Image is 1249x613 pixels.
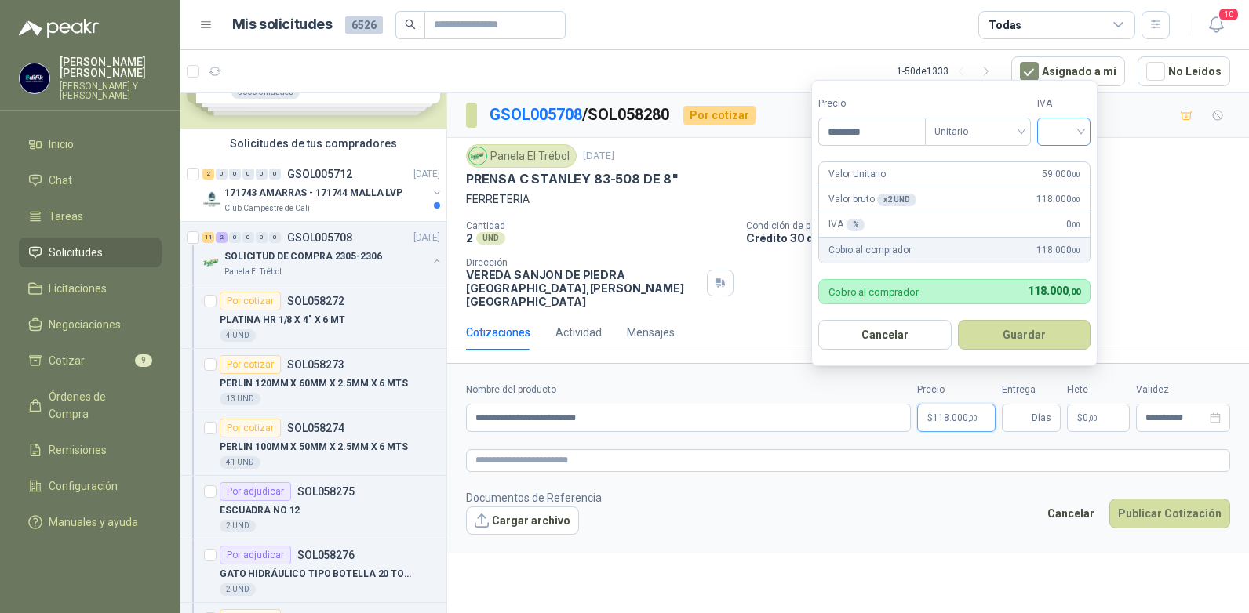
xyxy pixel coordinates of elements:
[1002,383,1061,397] label: Entrega
[220,482,291,501] div: Por adjudicar
[968,414,978,423] span: ,00
[828,217,865,232] p: IVA
[828,167,886,182] p: Valor Unitario
[934,120,1021,143] span: Unitario
[917,383,996,397] label: Precio
[490,103,671,127] p: / SOL058280
[224,202,310,215] p: Club Campestre de Cali
[19,435,162,465] a: Remisiones
[19,274,162,303] a: Licitaciones
[1032,404,1051,431] span: Días
[229,232,241,243] div: 0
[1067,404,1130,432] p: $ 0,00
[1042,167,1080,182] span: 59.000
[287,296,344,306] p: SOL058272
[476,232,505,245] div: UND
[746,220,1243,231] p: Condición de pago
[1066,217,1080,232] span: 0
[958,320,1091,350] button: Guardar
[220,440,408,455] p: PERLIN 100MM X 50MM X 2.5MM X 6 MTS
[466,220,734,231] p: Cantidad
[287,423,344,433] p: SOL058274
[1039,499,1103,528] button: Cancelar
[413,230,440,245] p: [DATE]
[19,238,162,267] a: Solicitudes
[1138,56,1230,86] button: No Leídos
[19,165,162,195] a: Chat
[1088,414,1098,423] span: ,00
[297,486,355,497] p: SOL058275
[1071,195,1080,204] span: ,00
[1071,170,1080,179] span: ,00
[202,228,443,278] a: 11 2 0 0 0 0 GSOL005708[DATE] Company LogoSOLICITUD DE COMPRA 2305-2306Panela El Trébol
[202,165,443,215] a: 2 0 0 0 0 0 GSOL005712[DATE] Company Logo171743 AMARRAS - 171744 MALLA LVPClub Campestre de Cali
[1083,413,1098,423] span: 0
[220,355,281,374] div: Por cotizar
[242,169,254,180] div: 0
[60,82,162,100] p: [PERSON_NAME] Y [PERSON_NAME]
[469,147,486,165] img: Company Logo
[232,13,333,36] h1: Mis solicitudes
[19,507,162,537] a: Manuales y ayuda
[828,287,919,297] p: Cobro al comprador
[220,546,291,564] div: Por adjudicar
[229,169,241,180] div: 0
[269,232,281,243] div: 0
[917,404,996,432] p: $118.000,00
[466,190,1230,208] p: FERRETERIA
[180,129,446,158] div: Solicitudes de tus compradores
[490,105,582,124] a: GSOL005708
[49,136,74,153] span: Inicio
[220,292,281,310] div: Por cotizar
[1037,96,1091,111] label: IVA
[60,56,162,78] p: [PERSON_NAME] [PERSON_NAME]
[220,520,256,532] div: 2 UND
[220,567,415,582] p: GATO HIDRÁULICO TIPO BOTELLA 20 TONELADA
[466,268,701,308] p: VEREDA SANJON DE PIEDRA [GEOGRAPHIC_DATA] , [PERSON_NAME][GEOGRAPHIC_DATA]
[19,129,162,159] a: Inicio
[49,208,83,225] span: Tareas
[135,354,152,367] span: 9
[1036,243,1080,258] span: 118.000
[202,253,221,272] img: Company Logo
[847,219,865,231] div: %
[216,169,228,180] div: 0
[256,232,268,243] div: 0
[989,16,1021,34] div: Todas
[242,232,254,243] div: 0
[224,186,402,201] p: 171743 AMARRAS - 171744 MALLA LVP
[220,393,260,405] div: 13 UND
[19,346,162,375] a: Cotizar9
[49,388,147,423] span: Órdenes de Compra
[466,257,701,268] p: Dirección
[683,106,756,125] div: Por cotizar
[180,349,446,412] a: Por cotizarSOL058273PERLIN 120MM X 60MM X 2.5MM X 6 MTS13 UND
[1068,287,1080,297] span: ,00
[220,456,260,469] div: 41 UND
[466,383,911,397] label: Nombre del producto
[202,190,221,209] img: Company Logo
[818,320,952,350] button: Cancelar
[466,489,602,506] p: Documentos de Referencia
[180,412,446,476] a: Por cotizarSOL058274PERLIN 100MM X 50MM X 2.5MM X 6 MTS41 UND
[287,232,352,243] p: GSOL005708
[1071,246,1080,255] span: ,00
[466,506,579,535] button: Cargar archivo
[1028,285,1080,297] span: 118.000
[555,324,602,341] div: Actividad
[49,513,138,531] span: Manuales y ayuda
[287,169,352,180] p: GSOL005712
[224,249,382,264] p: SOLICITUD DE COMPRA 2305-2306
[220,583,256,596] div: 2 UND
[269,169,281,180] div: 0
[897,59,999,84] div: 1 - 50 de 1333
[49,352,85,369] span: Cotizar
[19,471,162,501] a: Configuración
[828,192,916,207] p: Valor bruto
[1202,11,1230,39] button: 10
[466,144,577,168] div: Panela El Trébol
[49,441,107,459] span: Remisiones
[405,19,416,30] span: search
[413,167,440,182] p: [DATE]
[828,243,911,258] p: Cobro al comprador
